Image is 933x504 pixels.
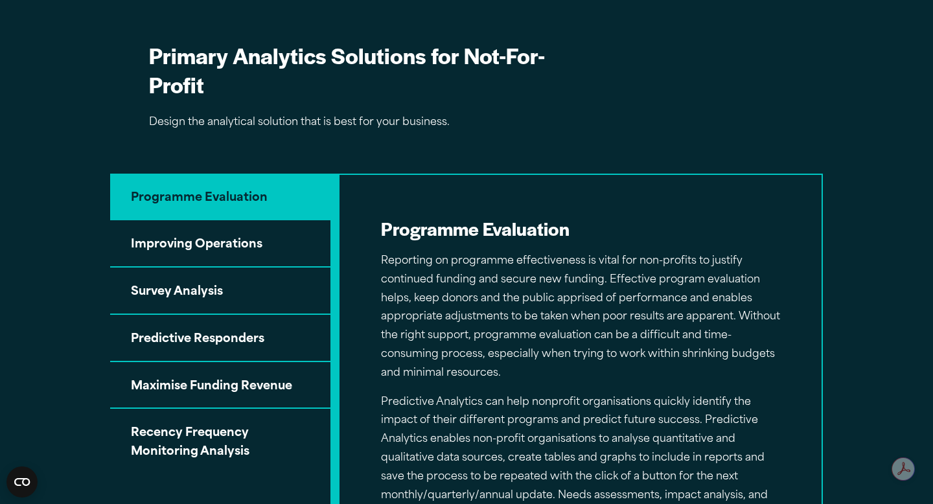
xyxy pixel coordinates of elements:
p: Design the analytical solution that is best for your business. [149,113,583,132]
button: Recency Frequency Monitoring Analysis [110,409,330,474]
button: Predictive Responders [110,315,330,362]
button: Survey Analysis [110,268,330,315]
h2: Primary Analytics Solutions for Not-For-Profit [149,41,583,99]
button: Programme Evaluation [110,174,330,221]
button: Maximise Funding Revenue [110,362,330,409]
button: Improving Operations [110,220,330,268]
button: Open CMP widget [6,466,38,498]
h3: Programme Evaluation [381,216,780,241]
p: Reporting on programme effectiveness is vital for non-profits to justify continued funding and se... [381,252,780,383]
